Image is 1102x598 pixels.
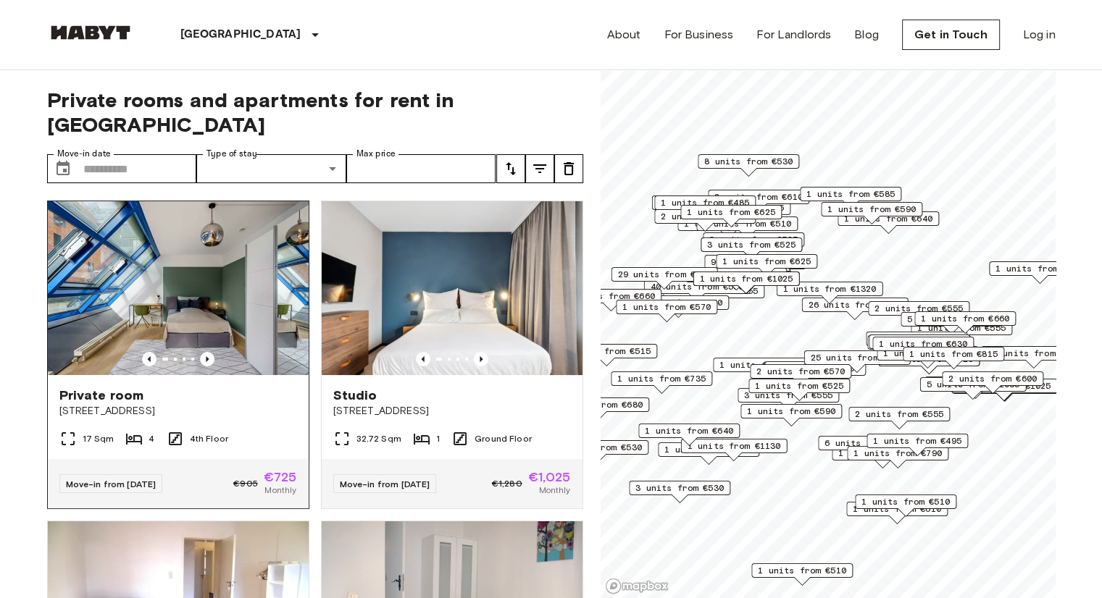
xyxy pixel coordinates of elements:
[846,502,948,524] div: Map marker
[848,407,950,429] div: Map marker
[629,481,730,503] div: Map marker
[747,405,835,418] span: 1 units from €590
[607,26,641,43] a: About
[704,155,793,168] span: 8 units from €530
[703,232,804,255] div: Map marker
[756,26,831,43] a: For Landlords
[661,196,749,209] span: 1 units from €485
[492,477,522,490] span: €1,280
[758,564,846,577] span: 1 units from €510
[356,432,401,445] span: 32.72 Sqm
[750,364,851,387] div: Map marker
[855,408,943,421] span: 2 units from €555
[818,436,919,458] div: Map marker
[333,404,571,418] span: [STREET_ADDRESS]
[989,261,1090,284] div: Map marker
[740,404,842,426] div: Map marker
[654,209,756,232] div: Map marker
[810,351,903,364] span: 25 units from €575
[554,398,643,411] span: 1 units from €680
[322,201,583,375] img: Marketing picture of unit DE-01-481-006-01
[872,337,974,359] div: Map marker
[47,25,134,40] img: Habyt
[808,298,901,311] span: 26 units from €530
[634,296,722,309] span: 3 units from €690
[356,148,396,160] label: Max price
[321,201,583,509] a: Marketing picture of unit DE-01-481-006-01Previous imagePrevious imageStudio[STREET_ADDRESS]32.72...
[560,289,661,311] div: Map marker
[987,347,1080,360] span: 13 units from €570
[716,254,817,277] div: Map marker
[693,271,799,294] div: Map marker
[926,378,1019,391] span: 5 units from €1085
[622,300,711,313] span: 1 units from €570
[873,434,961,447] span: 1 units from €495
[847,446,948,468] div: Map marker
[866,332,967,354] div: Map marker
[1023,26,1056,43] a: Log in
[59,404,297,418] span: [STREET_ADDRESS]
[696,216,798,239] div: Map marker
[525,154,554,183] button: tune
[853,502,941,515] span: 1 units from €610
[547,440,648,463] div: Map marker
[416,352,430,366] button: Previous image
[764,361,866,384] div: Map marker
[66,479,156,489] span: Move-in from [DATE]
[703,217,791,230] span: 2 units from €510
[713,358,814,380] div: Map marker
[879,337,967,350] span: 1 units from €630
[701,237,802,260] div: Map marker
[474,352,488,366] button: Previous image
[782,282,876,295] span: 1 units from €1320
[57,148,111,160] label: Move-in date
[708,190,809,212] div: Map marker
[206,148,257,160] label: Type of stay
[867,434,968,456] div: Map marker
[142,352,156,366] button: Previous image
[496,154,525,183] button: tune
[554,441,642,454] span: 4 units from €530
[611,267,717,290] div: Map marker
[877,346,978,369] div: Map marker
[776,282,882,304] div: Map marker
[687,439,780,452] span: 1 units from €1130
[924,376,1026,399] div: Map marker
[605,578,669,594] a: Mapbox logo
[340,479,430,489] span: Move-in from [DATE]
[995,262,1084,275] span: 1 units from €980
[538,484,570,497] span: Monthly
[627,295,729,318] div: Map marker
[903,347,1004,369] div: Map marker
[264,484,296,497] span: Monthly
[699,272,793,285] span: 1 units from €1025
[907,313,995,326] span: 5 units from €660
[59,387,144,404] span: Private room
[722,255,811,268] span: 1 units from €625
[562,345,651,358] span: 1 units from €515
[909,348,998,361] span: 1 units from €815
[709,233,798,246] span: 3 units from €525
[714,190,803,203] span: 2 units from €610
[567,290,655,303] span: 1 units from €660
[635,481,724,494] span: 3 units from €530
[838,211,939,234] div: Map marker
[264,471,297,484] span: €725
[611,371,712,394] div: Map marker
[233,477,258,490] span: €905
[942,371,1043,394] div: Map marker
[869,334,970,357] div: Map marker
[149,432,154,445] span: 4
[948,372,1037,385] span: 2 units from €600
[771,362,859,375] span: 4 units from €605
[49,154,78,183] button: Choose date
[806,188,895,201] span: 1 units from €585
[548,397,649,420] div: Map marker
[744,389,832,402] span: 3 units from €555
[872,332,961,345] span: 2 units from €645
[844,212,932,225] span: 1 units from €640
[617,268,711,281] span: 29 units from €570
[680,205,782,227] div: Map marker
[756,365,845,378] span: 2 units from €570
[680,439,787,461] div: Map marker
